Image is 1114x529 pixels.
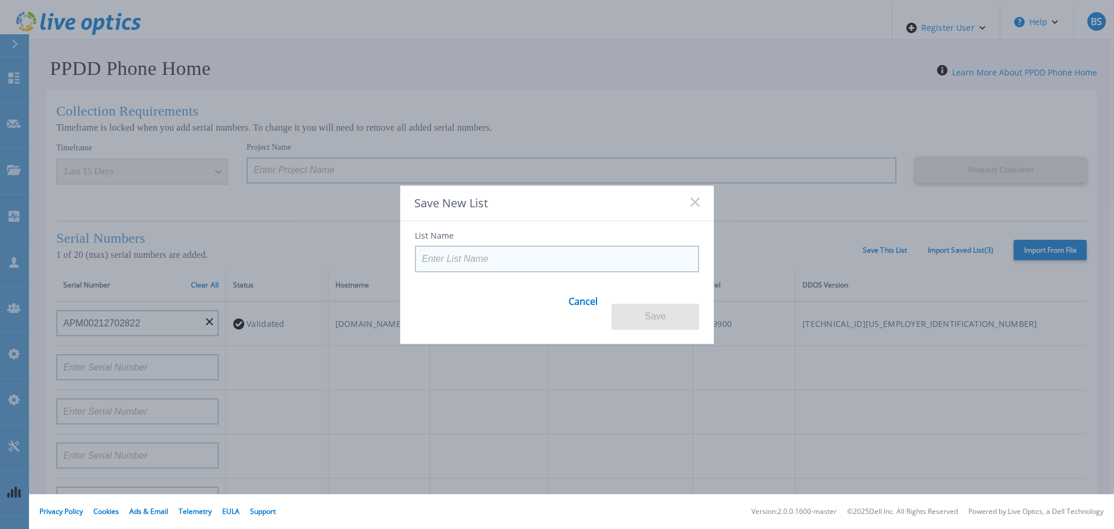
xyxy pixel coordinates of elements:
a: EULA [222,506,240,516]
input: Enter List Name [415,246,699,272]
a: Telemetry [179,506,212,516]
span: Save New List [414,195,488,211]
a: Ads & Email [129,506,168,516]
a: Privacy Policy [39,506,83,516]
li: Version: 2.0.0.1600-master [751,508,837,516]
button: Save [612,304,699,330]
li: Powered by Live Optics, a Dell Technology [968,508,1104,516]
li: © 2025 Dell Inc. All Rights Reserved [847,508,958,516]
a: Cookies [93,506,119,516]
a: Support [250,506,276,516]
label: List Name [415,232,454,240]
a: Cancel [569,286,598,330]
